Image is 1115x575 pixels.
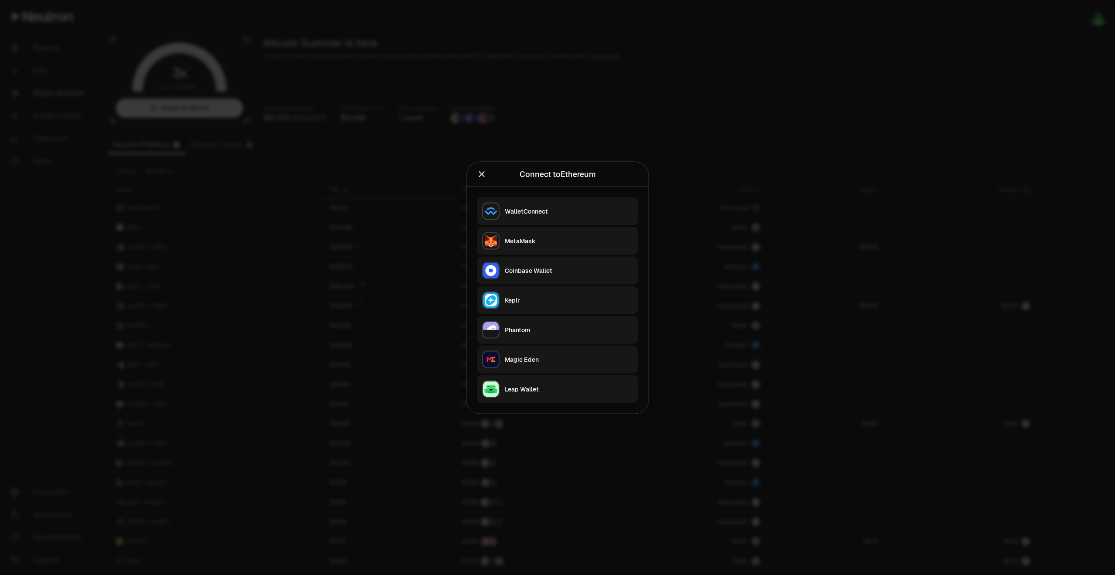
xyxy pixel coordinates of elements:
[505,384,633,393] div: Leap Wallet
[505,236,633,245] div: MetaMask
[477,345,638,373] button: Magic EdenMagic Eden
[483,233,499,248] img: MetaMask
[520,168,596,180] div: Connect to Ethereum
[477,197,638,225] button: WalletConnectWalletConnect
[505,266,633,275] div: Coinbase Wallet
[505,296,633,304] div: Keplr
[505,355,633,364] div: Magic Eden
[483,262,499,278] img: Coinbase Wallet
[505,207,633,215] div: WalletConnect
[505,325,633,334] div: Phantom
[477,286,638,314] button: KeplrKeplr
[483,292,499,308] img: Keplr
[483,381,499,397] img: Leap Wallet
[483,351,499,367] img: Magic Eden
[477,375,638,403] button: Leap WalletLeap Wallet
[483,322,499,337] img: Phantom
[477,168,487,180] button: Close
[477,256,638,284] button: Coinbase WalletCoinbase Wallet
[483,203,499,219] img: WalletConnect
[477,227,638,255] button: MetaMaskMetaMask
[477,316,638,344] button: PhantomPhantom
